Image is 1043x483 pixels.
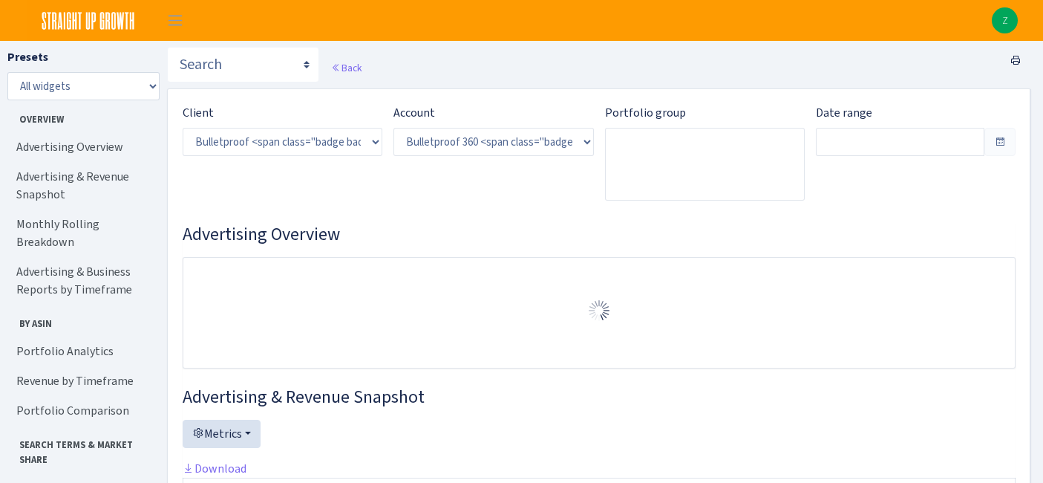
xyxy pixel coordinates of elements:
[7,366,156,396] a: Revenue by Timeframe
[7,257,156,305] a: Advertising & Business Reports by Timeframe
[7,162,156,210] a: Advertising & Revenue Snapshot
[587,299,611,322] img: Preloader
[605,104,686,122] label: Portfolio group
[8,432,155,466] span: Search Terms & Market Share
[8,311,155,331] span: By ASIN
[183,224,1016,245] h3: Widget #1
[157,8,194,33] button: Toggle navigation
[183,461,246,476] a: Download
[183,104,214,122] label: Client
[7,396,156,426] a: Portfolio Comparison
[393,104,435,122] label: Account
[331,61,362,74] a: Back
[7,48,48,66] label: Presets
[992,7,1018,33] a: Z
[183,386,1016,408] h3: Widget #2
[183,420,261,448] button: Metrics
[8,106,155,126] span: Overview
[7,337,156,366] a: Portfolio Analytics
[7,132,156,162] a: Advertising Overview
[7,210,156,257] a: Monthly Rolling Breakdown
[393,128,593,156] select: )
[816,104,872,122] label: Date range
[992,7,1018,33] img: Zach Belous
